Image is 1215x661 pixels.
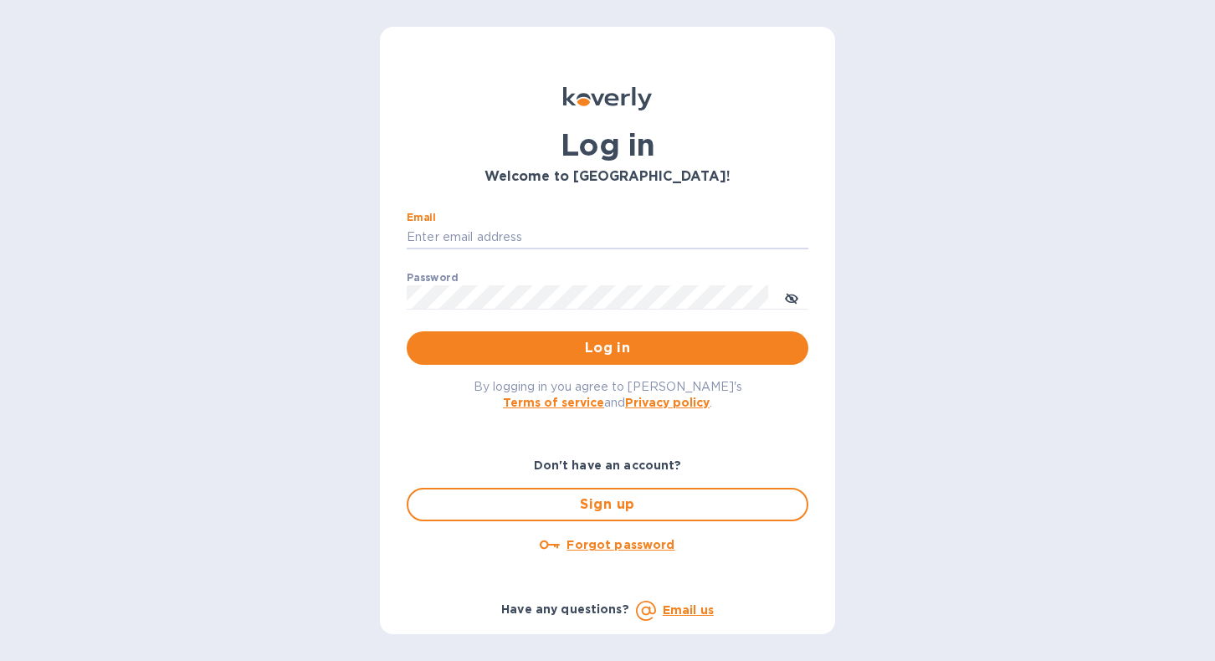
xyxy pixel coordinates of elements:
[566,538,674,551] u: Forgot password
[407,169,808,185] h3: Welcome to [GEOGRAPHIC_DATA]!
[407,331,808,365] button: Log in
[407,127,808,162] h1: Log in
[501,602,629,616] b: Have any questions?
[625,396,710,409] a: Privacy policy
[407,488,808,521] button: Sign up
[663,603,714,617] a: Email us
[563,87,652,110] img: Koverly
[420,338,795,358] span: Log in
[407,213,436,223] label: Email
[474,380,742,409] span: By logging in you agree to [PERSON_NAME]'s and .
[407,273,458,283] label: Password
[407,225,808,250] input: Enter email address
[534,459,682,472] b: Don't have an account?
[503,396,604,409] a: Terms of service
[775,280,808,314] button: toggle password visibility
[422,494,793,515] span: Sign up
